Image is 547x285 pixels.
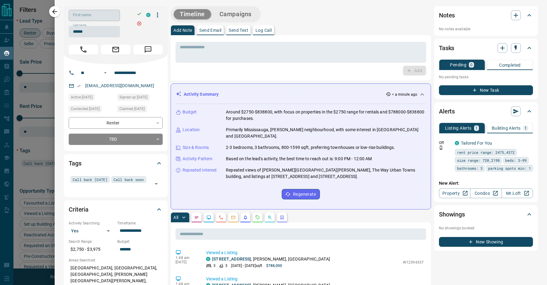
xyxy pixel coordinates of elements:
button: Campaigns [213,9,258,19]
p: Around $2750-$838800, with focus on properties in the $2750 range for rentals and $788000-$838800... [226,109,426,122]
p: 1 [475,126,478,130]
p: Actively Searching: [69,220,114,226]
span: Call back soon [114,176,144,183]
div: Sun Dec 01 2024 [117,94,163,102]
h2: Criteria [69,205,89,214]
button: Timeline [174,9,211,19]
p: W12394337 [403,260,424,265]
svg: Requests [255,215,260,220]
span: beds: 3-99 [505,157,527,163]
p: 0 [470,63,473,67]
div: Notes [439,8,533,23]
div: Sun Sep 14 2025 [69,94,114,102]
h2: Tags [69,158,81,168]
div: TBD [69,134,163,145]
p: All [173,215,178,220]
p: Based on the lead's activity, the best time to reach out is: 9:00 PM - 12:00 AM [226,156,372,162]
p: Repeated Interest [183,167,217,173]
svg: Calls [219,215,223,220]
svg: Push Notification Only [439,146,443,150]
a: [EMAIL_ADDRESS][DOMAIN_NAME] [85,83,154,88]
p: No showings booked [439,225,533,231]
a: Mr.Loft [502,188,533,198]
div: Criteria [69,202,163,217]
span: Email [101,45,130,54]
span: Claimed [DATE] [119,106,145,112]
span: Signed up [DATE] [119,94,147,100]
p: $2,750 - $3,975 [69,244,114,254]
p: Activity Pattern [183,156,212,162]
p: 1:48 am [176,256,197,260]
p: [DATE] - [DATE] sqft [231,263,262,268]
p: Primarily Mississauga, [PERSON_NAME] neighbourhood, with some interest in [GEOGRAPHIC_DATA] and [... [226,127,426,139]
button: Open [102,69,109,76]
button: Open [152,180,161,188]
p: New Alert: [439,180,533,187]
p: Location [183,127,200,133]
p: Timeframe: [117,220,163,226]
p: [DATE] [176,260,197,264]
span: Message [133,45,163,54]
p: Areas Searched: [69,257,163,263]
p: No pending tasks [439,72,533,82]
div: Tags [69,156,163,171]
span: Active [DATE] [71,94,92,100]
svg: Lead Browsing Activity [206,215,211,220]
h2: Notes [439,10,455,20]
p: Size & Rooms [183,144,209,151]
div: condos.ca [146,13,150,17]
a: Property [439,188,470,198]
p: Viewed a Listing [206,250,424,256]
a: Tailored For You [461,141,492,146]
p: 2-3 bedrooms, 3 bathrooms, 800-1599 sqft, preferring townhouses or low-rise buildings. [226,144,395,151]
p: Off [439,140,451,146]
span: parking spots min: 1 [488,165,531,171]
h2: Showings [439,209,465,219]
h2: Tasks [439,43,454,53]
p: Completed [499,63,521,67]
p: Repeated views of [PERSON_NAME][GEOGRAPHIC_DATA][PERSON_NAME], The Way Urban Towns building, and ... [226,167,426,180]
div: Activity Summary< a minute ago [176,89,426,100]
svg: Opportunities [267,215,272,220]
svg: Listing Alerts [243,215,248,220]
div: condos.ca [206,257,210,261]
p: Send Email [199,28,221,32]
p: , [PERSON_NAME], [GEOGRAPHIC_DATA] [212,256,330,262]
div: Yes [69,226,114,236]
a: Condos [470,188,502,198]
p: Viewed a Listing [206,276,424,282]
label: Last name [73,23,86,27]
p: 3 [225,263,227,268]
button: New Task [439,85,533,95]
div: Alerts [439,104,533,119]
div: Fri Aug 29 2025 [69,105,114,114]
p: No notes available [439,26,533,32]
span: Contacted [DATE] [71,106,100,112]
p: Budget [183,109,197,115]
h2: Alerts [439,106,455,116]
button: Regenerate [282,189,320,199]
p: Budget: [117,239,163,244]
svg: Emails [231,215,236,220]
svg: Notes [194,215,199,220]
p: Send Text [229,28,248,32]
p: Add Note [173,28,192,32]
a: [STREET_ADDRESS] [212,257,251,261]
div: condos.ca [455,141,459,145]
p: $788,000 [266,263,282,268]
button: New Showing [439,237,533,247]
span: rent price range: 2475,4372 [457,149,515,155]
p: Listing Alerts [445,126,472,130]
svg: Email Verified [77,84,81,88]
p: Activity Summary [184,91,219,98]
p: Log Call [255,28,272,32]
span: Call [69,45,98,54]
p: 3 [213,263,216,268]
div: Fri Aug 29 2025 [117,105,163,114]
p: Search Range: [69,239,114,244]
p: 1 [524,126,527,130]
div: Tasks [439,41,533,55]
div: Renter [69,117,163,128]
span: size range: 720,2198 [457,157,500,163]
p: < a minute ago [392,92,417,97]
